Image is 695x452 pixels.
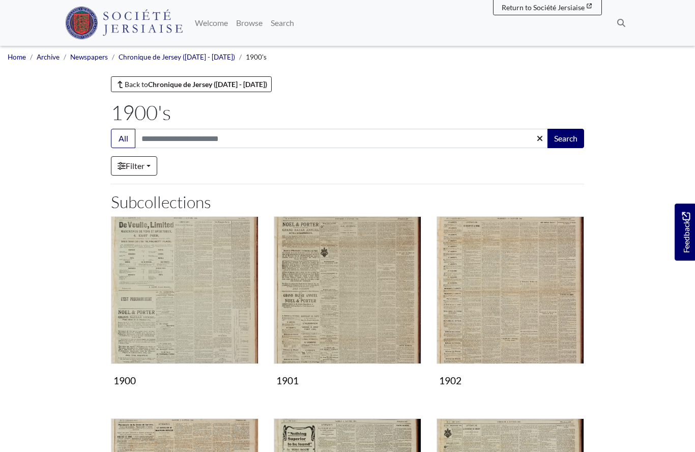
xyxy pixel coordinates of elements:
img: 1902 [437,216,584,364]
h2: Subcollections [111,192,584,212]
a: Browse [232,13,267,33]
a: Search [267,13,298,33]
button: Search [547,129,584,148]
a: Home [8,53,26,61]
a: Chronique de Jersey ([DATE] - [DATE]) [119,53,235,61]
div: Subcollection [429,216,592,406]
img: Société Jersiaise [65,7,183,39]
a: Archive [37,53,60,61]
h1: 1900's [111,100,584,125]
span: 1900's [246,53,267,61]
a: Would you like to provide feedback? [675,204,695,261]
input: Search this collection... [135,129,548,148]
button: All [111,129,135,148]
a: 1900 1900 [111,216,258,391]
img: 1901 [274,216,421,364]
a: 1901 1901 [274,216,421,391]
strong: Chronique de Jersey ([DATE] - [DATE]) [148,80,267,89]
a: Welcome [191,13,232,33]
span: Feedback [680,212,692,253]
a: Newspapers [70,53,108,61]
span: Return to Société Jersiaise [502,3,585,12]
div: Subcollection [103,216,266,406]
a: Back toChronique de Jersey ([DATE] - [DATE]) [111,76,272,92]
a: Société Jersiaise logo [65,4,183,42]
img: 1900 [111,216,258,364]
div: Subcollection [266,216,429,406]
a: Filter [111,156,157,176]
a: 1902 1902 [437,216,584,391]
